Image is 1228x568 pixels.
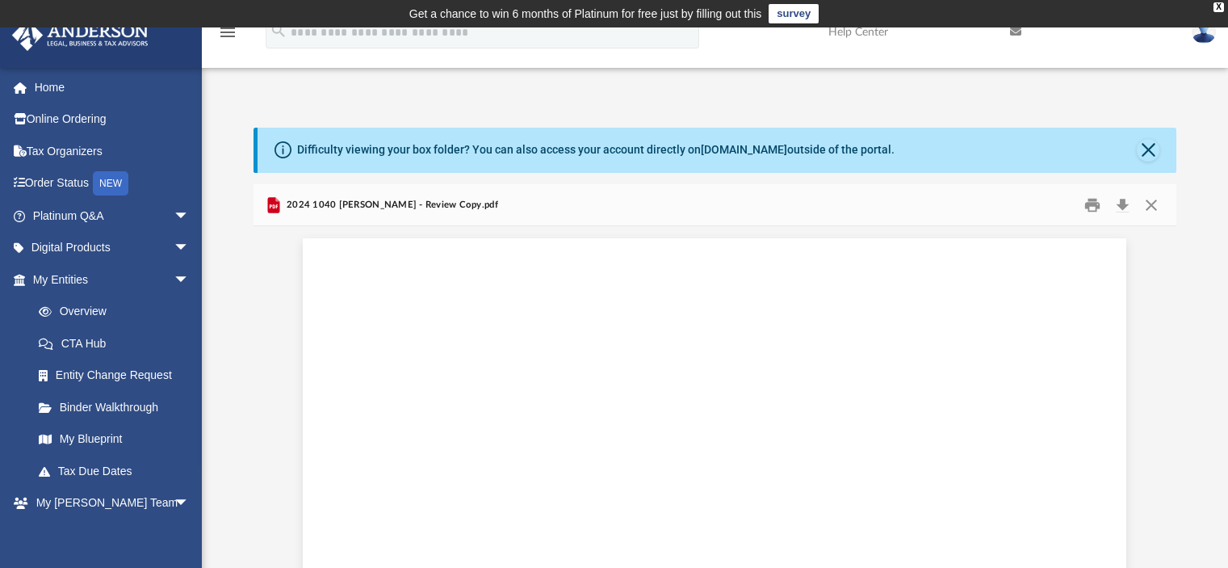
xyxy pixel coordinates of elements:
img: Anderson Advisors Platinum Portal [7,19,153,51]
button: Print [1076,192,1109,217]
span: 2024 1040 [PERSON_NAME] - Review Copy.pdf [283,198,498,212]
a: Home [11,71,214,103]
a: Platinum Q&Aarrow_drop_down [11,200,214,232]
a: My Entitiesarrow_drop_down [11,263,214,296]
img: User Pic [1192,20,1216,44]
div: NEW [93,171,128,196]
a: Tax Organizers [11,135,214,167]
button: Close [1137,139,1159,162]
a: Tax Due Dates [23,455,214,487]
span: arrow_drop_down [174,200,206,233]
a: My Blueprint [23,423,206,456]
div: close [1213,2,1224,12]
span: arrow_drop_down [174,487,206,520]
a: [DOMAIN_NAME] [701,143,787,156]
button: Close [1137,192,1166,217]
a: My [PERSON_NAME] Teamarrow_drop_down [11,487,206,520]
a: Digital Productsarrow_drop_down [11,232,214,264]
span: arrow_drop_down [174,263,206,297]
a: Order StatusNEW [11,167,214,200]
i: menu [218,23,237,42]
a: Binder Walkthrough [23,391,214,423]
a: menu [218,31,237,42]
a: survey [769,4,819,23]
button: Download [1109,192,1138,217]
a: CTA Hub [23,327,214,360]
i: search [270,22,287,40]
div: Get a chance to win 6 months of Platinum for free just by filling out this [409,4,762,23]
span: arrow_drop_down [174,232,206,265]
a: Online Ordering [11,103,214,136]
div: Difficulty viewing your box folder? You can also access your account directly on outside of the p... [297,141,895,158]
a: Overview [23,296,214,328]
a: Entity Change Request [23,360,214,392]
